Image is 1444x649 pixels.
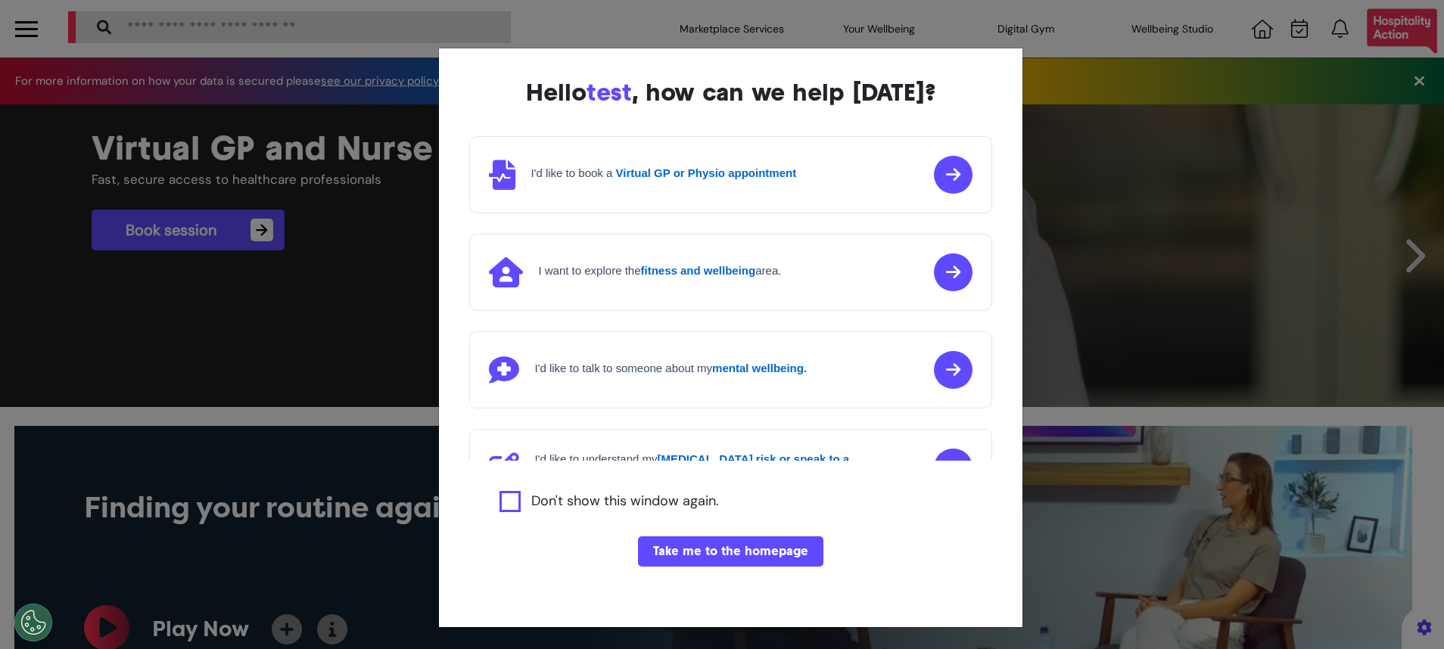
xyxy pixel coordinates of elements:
label: Don't show this window again. [531,491,719,512]
button: Open Preferences [14,604,52,641]
strong: fitness and wellbeing [641,264,756,277]
button: Take me to the homepage [638,536,823,567]
strong: Virtual GP or Physio appointment [616,166,797,179]
span: test [587,78,632,107]
div: Hello , how can we help [DATE]? [469,79,991,106]
h4: I want to explore the area. [538,264,781,278]
h4: I'd like to understand my about my symptoms or diagnosis. [534,452,898,480]
h4: I'd like to book a [531,166,796,180]
input: Agree to privacy policy [499,491,521,512]
strong: [MEDICAL_DATA] risk or speak to a [MEDICAL_DATA] nurse [534,452,849,479]
h4: I'd like to talk to someone about my [534,362,807,375]
strong: mental wellbeing. [712,362,807,374]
